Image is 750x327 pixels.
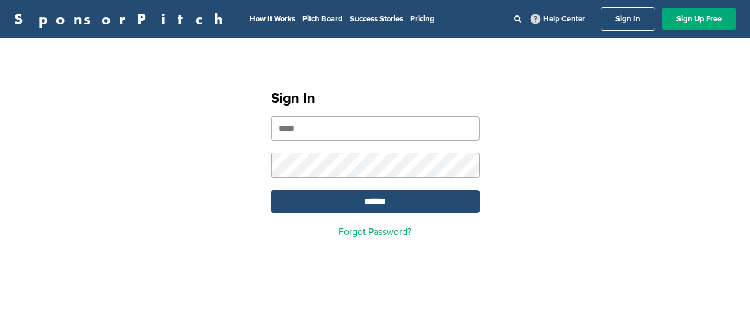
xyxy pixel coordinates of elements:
a: Success Stories [350,14,403,24]
a: Help Center [528,12,588,26]
a: Pitch Board [302,14,343,24]
a: Sign In [601,7,655,31]
h1: Sign In [271,88,480,109]
a: Forgot Password? [339,226,411,238]
a: Pricing [410,14,435,24]
a: Sign Up Free [662,8,736,30]
a: SponsorPitch [14,11,231,27]
a: How It Works [250,14,295,24]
